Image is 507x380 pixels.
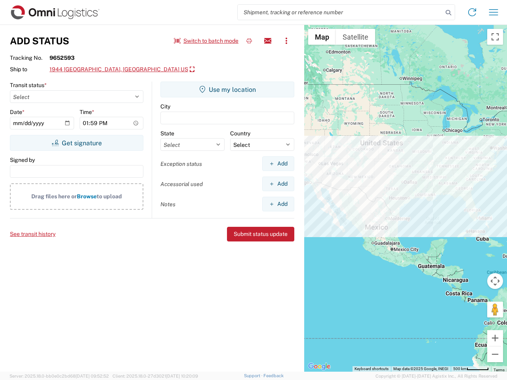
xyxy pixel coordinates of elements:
span: Browse [77,193,97,199]
span: Drag files here or [31,193,77,199]
button: Zoom in [487,330,503,346]
span: 500 km [453,367,467,371]
label: Transit status [10,82,47,89]
label: Notes [160,201,175,208]
span: Copyright © [DATE]-[DATE] Agistix Inc., All Rights Reserved [375,372,497,380]
button: Keyboard shortcuts [355,366,389,372]
button: See transit history [10,228,55,241]
img: Google [306,361,332,372]
button: Show street map [308,29,336,45]
span: Tracking No. [10,54,50,61]
button: Switch to batch mode [174,34,238,47]
span: Client: 2025.18.0-27d3021 [112,374,198,378]
span: [DATE] 09:52:52 [76,374,109,378]
button: Get signature [10,135,143,151]
button: Add [262,177,294,191]
a: 1944 [GEOGRAPHIC_DATA], [GEOGRAPHIC_DATA] US [50,63,194,76]
span: to upload [97,193,122,199]
button: Drag Pegman onto the map to open Street View [487,302,503,317]
button: Submit status update [227,227,294,241]
button: Add [262,197,294,211]
button: Toggle fullscreen view [487,29,503,45]
a: Terms [494,368,505,372]
strong: 9652593 [50,54,74,61]
a: Feedback [263,373,284,378]
a: Open this area in Google Maps (opens a new window) [306,361,332,372]
label: Date [10,108,25,116]
h3: Add Status [10,35,69,47]
label: Time [80,108,94,116]
span: [DATE] 10:20:09 [166,374,198,378]
span: Map data ©2025 Google, INEGI [393,367,448,371]
button: Zoom out [487,346,503,362]
span: Ship to [10,66,50,73]
label: Exception status [160,160,202,167]
button: Show satellite imagery [336,29,375,45]
input: Shipment, tracking or reference number [238,5,443,20]
a: Support [244,373,264,378]
label: Signed by [10,156,35,163]
button: Map Scale: 500 km per 52 pixels [451,366,491,372]
span: Server: 2025.18.0-bb0e0c2bd68 [10,374,109,378]
button: Use my location [160,82,294,97]
label: Country [230,130,250,137]
button: Map camera controls [487,273,503,289]
button: Add [262,156,294,171]
label: Accessorial used [160,180,203,188]
label: City [160,103,170,110]
label: State [160,130,174,137]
